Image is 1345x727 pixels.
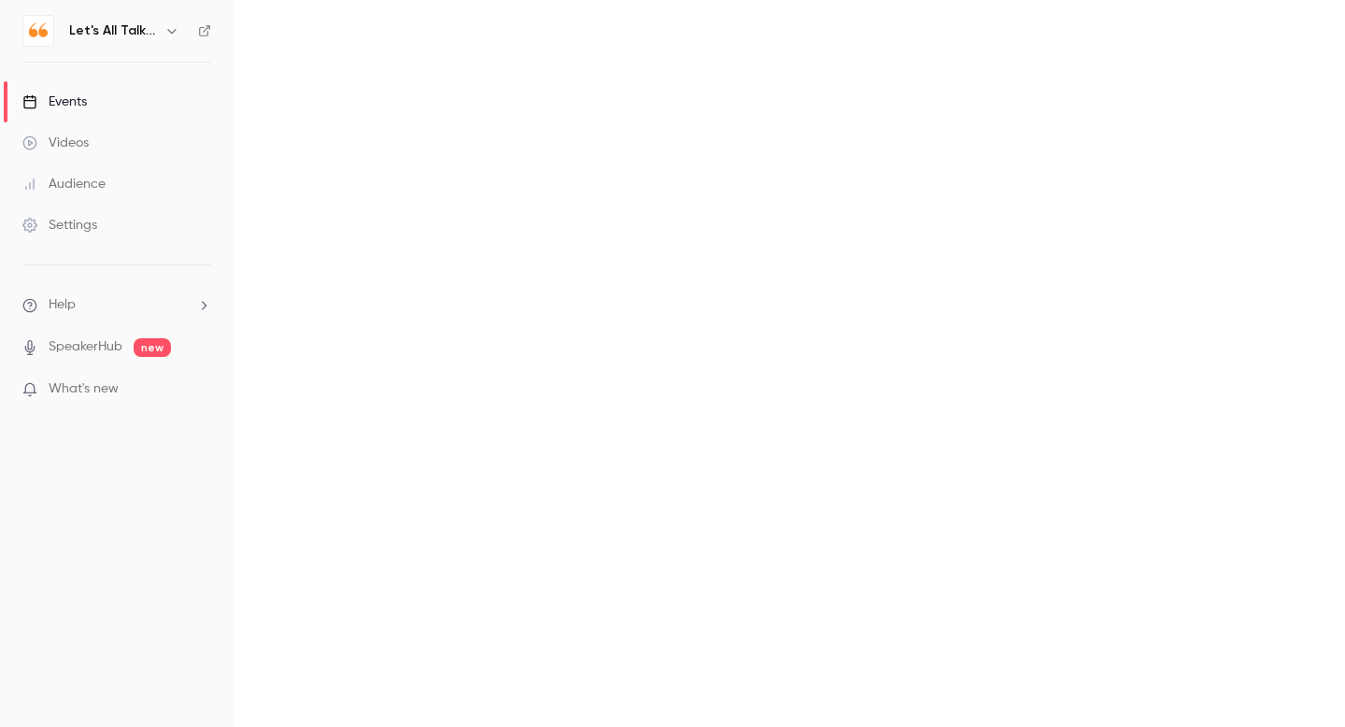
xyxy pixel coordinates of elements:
[22,134,89,152] div: Videos
[23,16,53,46] img: Let's All Talk Mental Health
[22,175,106,193] div: Audience
[22,216,97,235] div: Settings
[49,295,76,315] span: Help
[49,337,122,357] a: SpeakerHub
[134,338,171,357] span: new
[22,295,211,315] li: help-dropdown-opener
[22,93,87,111] div: Events
[69,21,157,40] h6: Let's All Talk Mental Health
[49,379,119,399] span: What's new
